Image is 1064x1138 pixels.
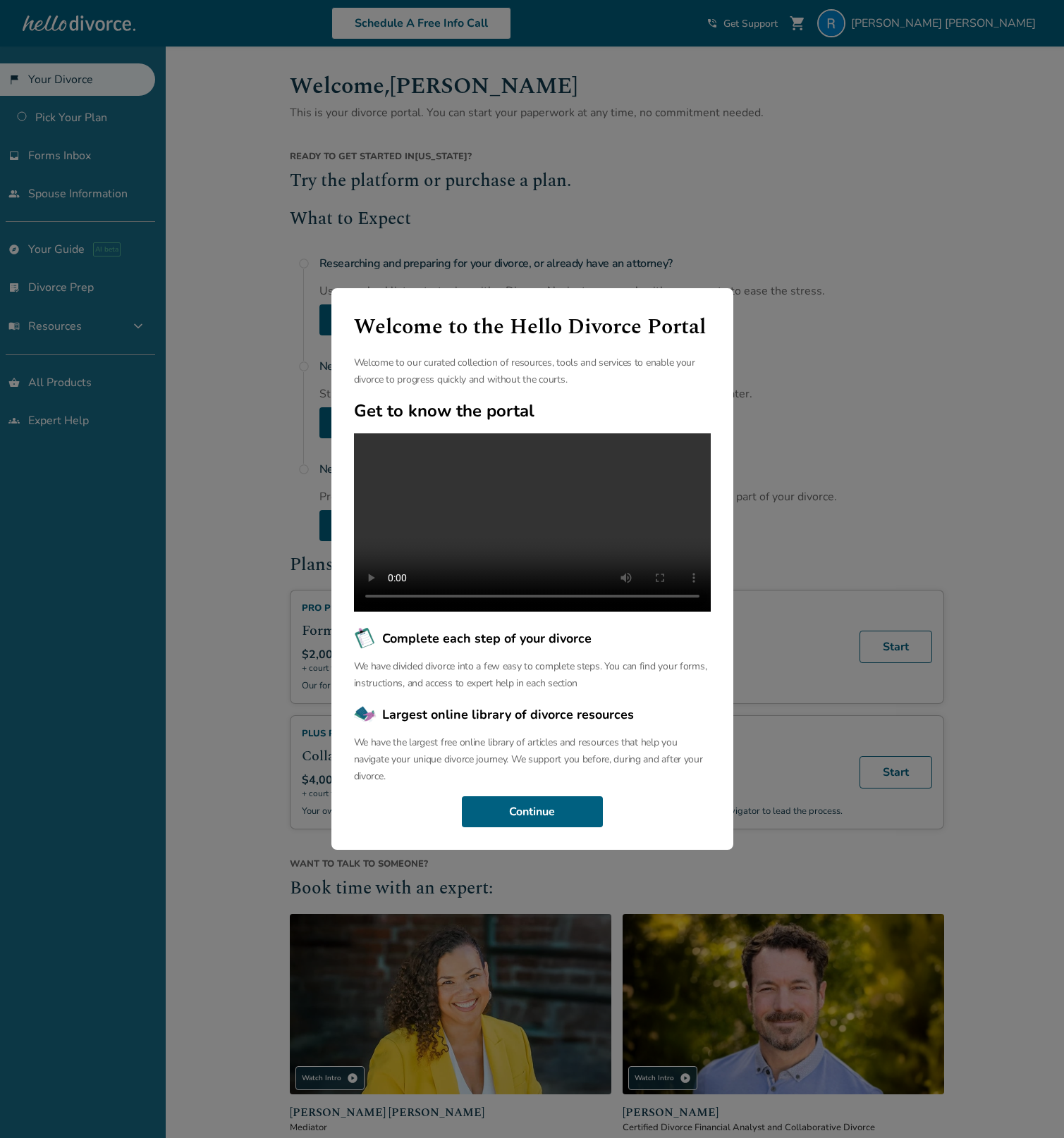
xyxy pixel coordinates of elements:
[382,705,634,724] span: Largest online library of divorce resources
[354,703,377,726] img: Largest online library of divorce resources
[462,796,603,827] button: Continue
[354,627,377,650] img: Complete each step of your divorce
[354,734,711,785] p: We have the largest free online library of articles and resources that help you navigate your uni...
[382,629,592,648] span: Complete each step of your divorce
[354,311,711,343] h1: Welcome to the Hello Divorce Portal
[354,400,711,422] h2: Get to know the portal
[354,354,711,388] p: Welcome to our curated collection of resources, tools and services to enable your divorce to prog...
[354,658,711,692] p: We have divided divorce into a few easy to complete steps. You can find your forms, instructions,...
